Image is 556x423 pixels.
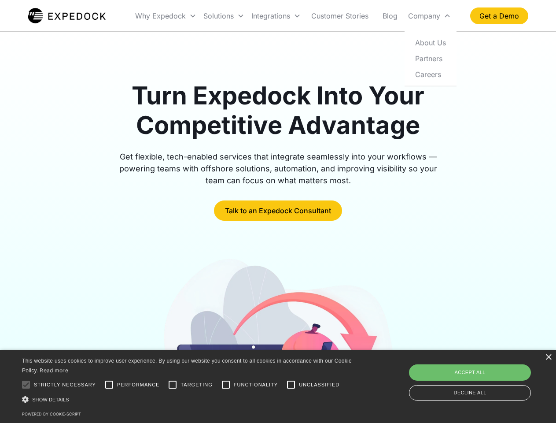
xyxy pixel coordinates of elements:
div: Why Expedock [135,11,186,20]
a: About Us [408,34,453,50]
a: Partners [408,50,453,66]
a: Careers [408,66,453,82]
nav: Company [405,31,457,86]
span: Functionality [234,381,278,389]
a: Talk to an Expedock Consultant [214,200,342,221]
a: Get a Demo [470,7,528,24]
div: Get flexible, tech-enabled services that integrate seamlessly into your workflows — powering team... [109,151,447,186]
a: Read more [40,367,68,374]
iframe: Chat Widget [409,328,556,423]
h1: Turn Expedock Into Your Competitive Advantage [109,81,447,140]
span: This website uses cookies to improve user experience. By using our website you consent to all coo... [22,358,352,374]
div: Why Expedock [132,1,200,31]
span: Performance [117,381,160,389]
span: Targeting [180,381,212,389]
a: Customer Stories [304,1,376,31]
a: Blog [376,1,405,31]
div: Integrations [248,1,304,31]
div: Company [405,1,454,31]
a: Powered by cookie-script [22,412,81,416]
a: home [28,7,106,25]
div: Show details [22,395,355,404]
span: Unclassified [299,381,339,389]
div: Solutions [203,11,234,20]
span: Show details [32,397,69,402]
div: Integrations [251,11,290,20]
img: Expedock Logo [28,7,106,25]
span: Strictly necessary [34,381,96,389]
div: Solutions [200,1,248,31]
div: Company [408,11,440,20]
